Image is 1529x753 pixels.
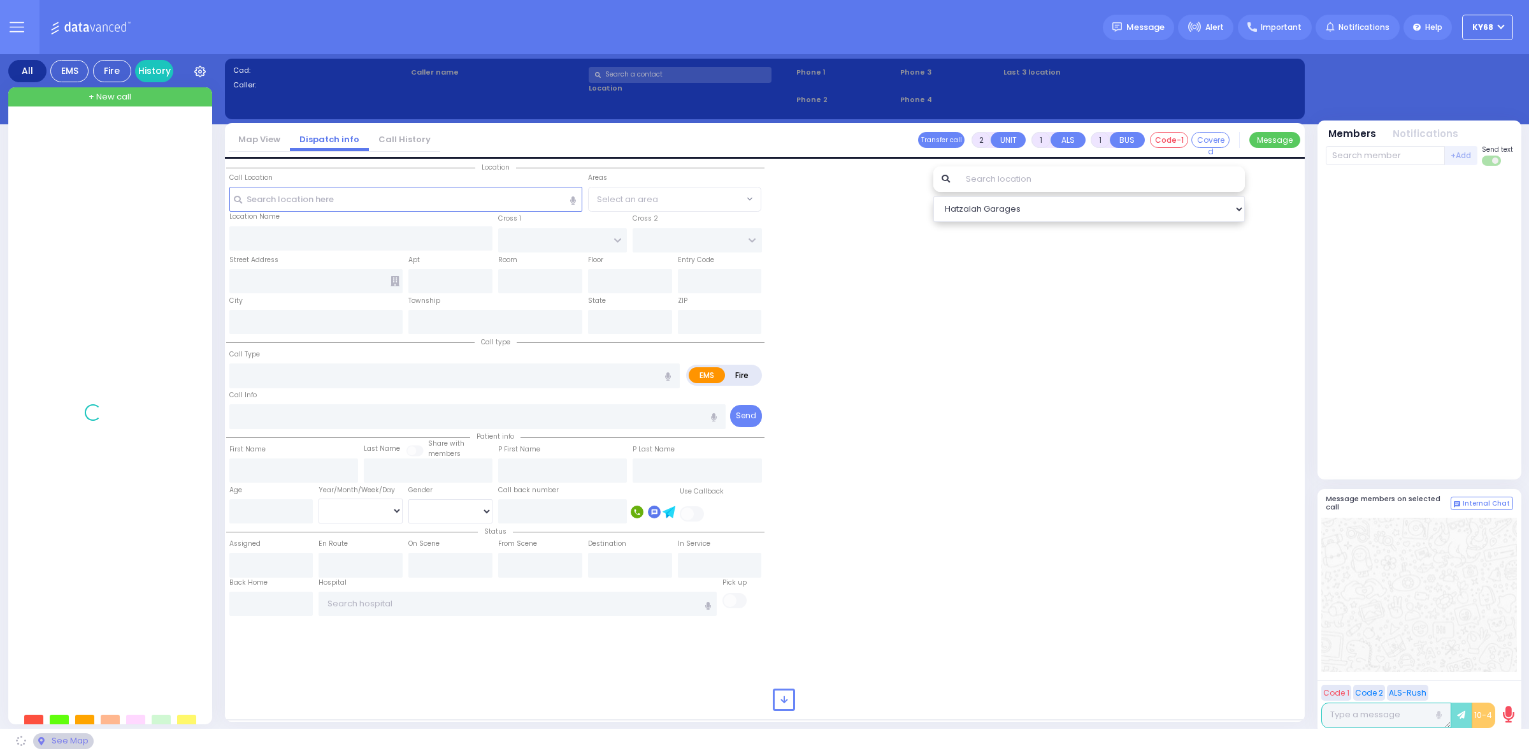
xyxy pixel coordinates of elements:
[229,390,257,400] label: Call Info
[498,444,540,455] label: P First Name
[229,444,266,455] label: First Name
[229,485,242,495] label: Age
[1425,22,1442,33] span: Help
[498,255,517,265] label: Room
[135,60,173,82] a: History
[93,60,131,82] div: Fire
[498,539,537,549] label: From Scene
[229,255,278,265] label: Street Address
[958,166,1245,192] input: Search location
[475,163,516,172] span: Location
[1463,499,1510,508] span: Internal Chat
[588,173,607,183] label: Areas
[588,539,626,549] label: Destination
[290,133,369,145] a: Dispatch info
[1353,685,1385,701] button: Code 2
[498,485,559,495] label: Call back number
[1003,67,1149,78] label: Last 3 location
[678,539,710,549] label: In Service
[470,432,520,441] span: Patient info
[475,337,517,347] span: Call type
[478,527,513,536] span: Status
[229,173,273,183] label: Call Location
[1205,22,1224,33] span: Alert
[233,65,407,76] label: Cad:
[1326,495,1451,511] h5: Message members on selected call
[1482,145,1513,154] span: Send text
[796,67,896,78] span: Phone 1
[229,349,260,360] label: Call Type
[1328,127,1376,142] button: Members
[89,91,131,103] span: + New call
[589,67,772,83] input: Search a contact
[391,276,399,286] span: Other building occupants
[633,214,658,224] label: Cross 2
[1387,685,1428,701] button: ALS-Rush
[1482,154,1502,167] label: Turn off text
[588,296,606,306] label: State
[1191,132,1230,148] button: Covered
[369,133,440,145] a: Call History
[1472,22,1493,33] span: ky68
[411,67,585,78] label: Caller name
[229,539,261,549] label: Assigned
[33,733,93,749] div: See map
[1339,22,1389,33] span: Notifications
[1126,21,1165,34] span: Message
[633,444,675,455] label: P Last Name
[233,80,407,91] label: Caller:
[722,578,747,588] label: Pick up
[229,187,582,211] input: Search location here
[991,132,1026,148] button: UNIT
[319,592,717,616] input: Search hospital
[428,449,461,458] span: members
[589,83,792,94] label: Location
[498,214,521,224] label: Cross 1
[229,212,280,222] label: Location Name
[229,578,268,588] label: Back Home
[1321,685,1351,701] button: Code 1
[680,486,724,497] label: Use Callback
[724,367,760,383] label: Fire
[1051,132,1086,148] button: ALS
[678,296,687,306] label: ZIP
[364,444,400,454] label: Last Name
[1112,22,1122,32] img: message.svg
[229,296,243,306] label: City
[597,193,658,206] span: Select an area
[408,296,440,306] label: Township
[730,405,762,427] button: Send
[50,19,135,35] img: Logo
[1110,132,1145,148] button: BUS
[408,485,433,495] label: Gender
[689,367,726,383] label: EMS
[900,67,1000,78] span: Phone 3
[8,60,47,82] div: All
[918,132,965,148] button: Transfer call
[1150,132,1188,148] button: Code-1
[229,133,290,145] a: Map View
[319,485,403,495] div: Year/Month/Week/Day
[1326,146,1445,165] input: Search member
[319,578,347,588] label: Hospital
[319,539,348,549] label: En Route
[1462,15,1513,40] button: ky68
[1451,497,1513,511] button: Internal Chat
[50,60,89,82] div: EMS
[588,255,603,265] label: Floor
[1249,132,1300,148] button: Message
[1454,501,1460,508] img: comment-alt.png
[1261,22,1302,33] span: Important
[678,255,714,265] label: Entry Code
[796,94,896,105] span: Phone 2
[900,94,1000,105] span: Phone 4
[408,255,420,265] label: Apt
[1393,127,1458,142] button: Notifications
[408,539,440,549] label: On Scene
[428,439,464,448] small: Share with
